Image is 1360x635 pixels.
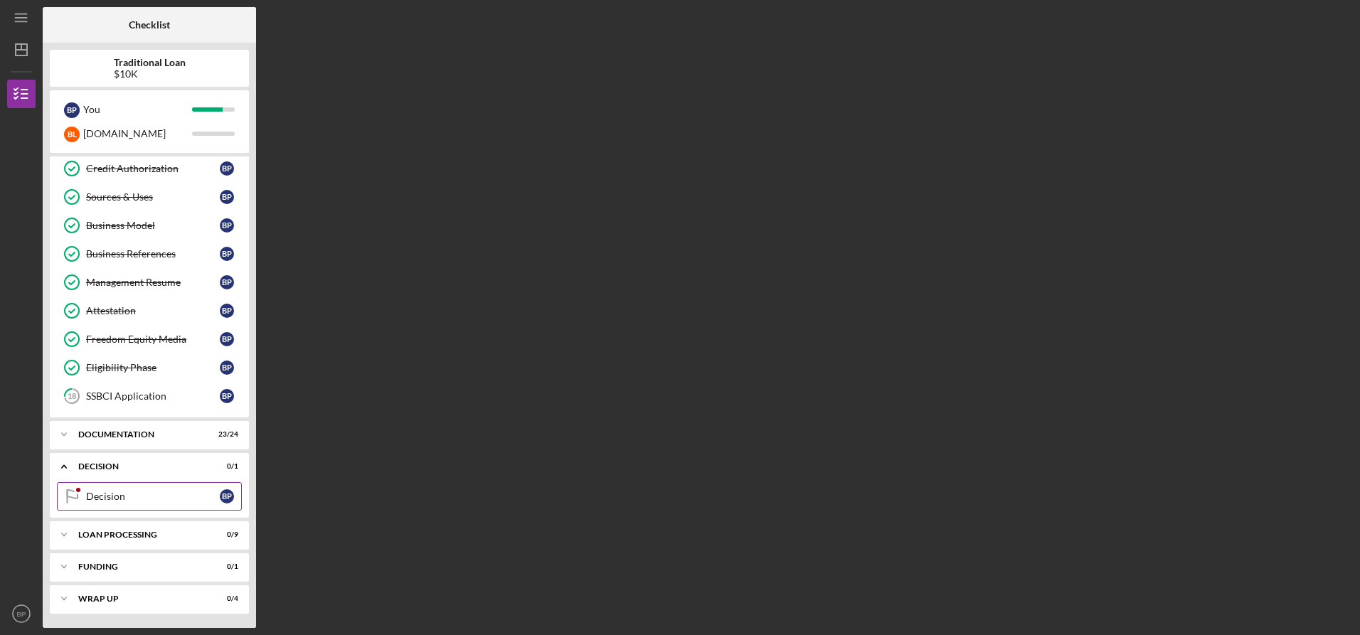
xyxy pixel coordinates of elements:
div: Documentation [78,430,203,439]
div: 0 / 9 [213,530,238,539]
div: B P [220,489,234,503]
div: 23 / 24 [213,430,238,439]
text: BP [17,610,26,618]
div: B P [220,304,234,318]
div: Decision [86,491,220,502]
div: B P [220,190,234,204]
div: B P [220,361,234,375]
a: AttestationBP [57,297,242,325]
div: SSBCI Application [86,390,220,402]
div: b l [64,127,80,142]
div: Sources & Uses [86,191,220,203]
div: B P [220,247,234,261]
div: Freedom Equity Media [86,333,220,345]
a: Eligibility PhaseBP [57,353,242,382]
div: Eligibility Phase [86,362,220,373]
div: Business Model [86,220,220,231]
div: Funding [78,562,203,571]
a: Management ResumeBP [57,268,242,297]
div: 0 / 1 [213,462,238,471]
a: Business ReferencesBP [57,240,242,268]
div: Loan Processing [78,530,203,539]
div: B P [220,389,234,403]
div: B P [220,218,234,233]
div: Business References [86,248,220,260]
a: 18SSBCI ApplicationBP [57,382,242,410]
a: Sources & UsesBP [57,183,242,211]
div: Credit Authorization [86,163,220,174]
div: B P [220,332,234,346]
div: [DOMAIN_NAME] [83,122,192,146]
div: $10K [114,68,186,80]
tspan: 18 [68,392,76,401]
b: Traditional Loan [114,57,186,68]
div: 0 / 1 [213,562,238,571]
a: Credit AuthorizationBP [57,154,242,183]
b: Checklist [129,19,170,31]
div: Decision [78,462,203,471]
div: B P [220,275,234,289]
div: You [83,97,192,122]
div: Attestation [86,305,220,316]
div: Wrap up [78,594,203,603]
div: B P [64,102,80,118]
a: Business ModelBP [57,211,242,240]
div: B P [220,161,234,176]
button: BP [7,599,36,628]
a: DecisionBP [57,482,242,511]
a: Freedom Equity MediaBP [57,325,242,353]
div: 0 / 4 [213,594,238,603]
div: Management Resume [86,277,220,288]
